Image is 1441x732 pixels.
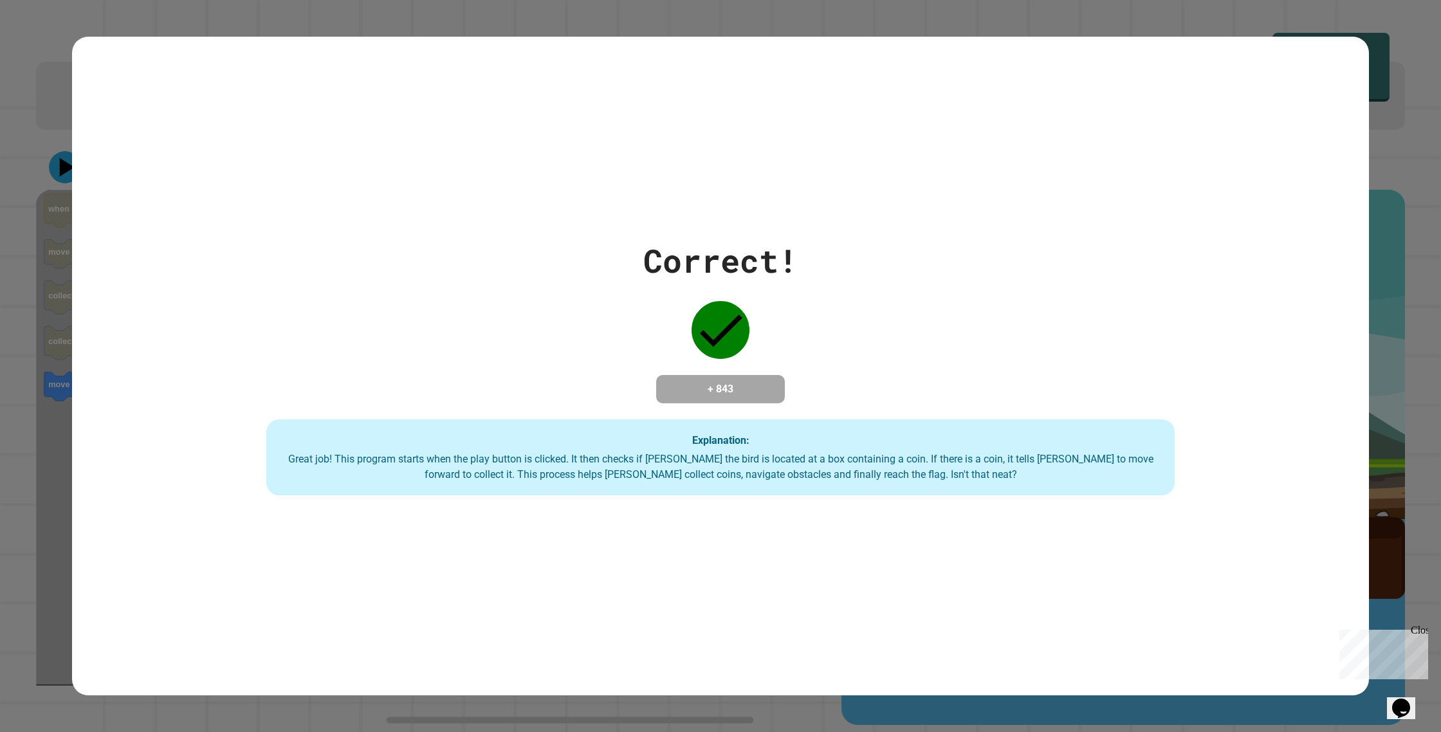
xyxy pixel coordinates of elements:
div: Great job! This program starts when the play button is clicked. It then checks if [PERSON_NAME] t... [279,452,1161,482]
iframe: chat widget [1334,625,1428,679]
strong: Explanation: [692,434,749,446]
div: Chat with us now!Close [5,5,89,82]
iframe: chat widget [1387,681,1428,719]
div: Correct! [643,237,798,285]
h4: + 843 [669,381,772,397]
